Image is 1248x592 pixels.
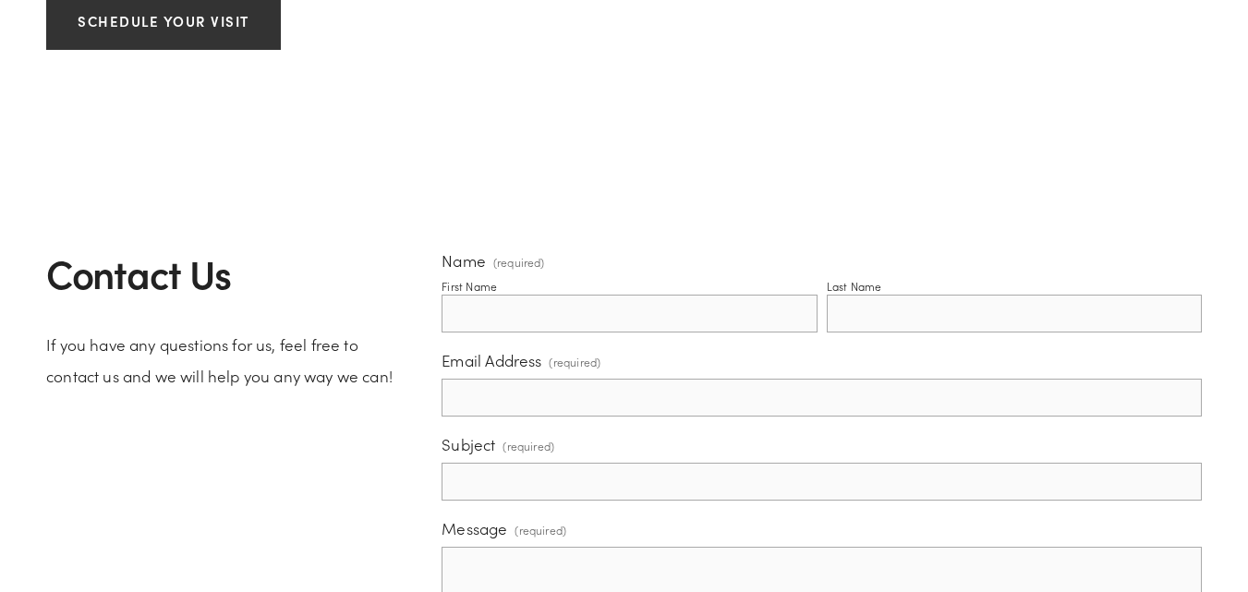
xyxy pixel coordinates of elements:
[493,257,545,268] span: (required)
[442,434,495,454] span: Subject
[442,250,486,271] span: Name
[46,250,410,296] h2: Contact Us
[515,517,566,543] span: (required)
[442,518,507,538] span: Message
[46,329,410,392] p: If you have any questions for us, feel free to contact us and we will help you any way we can!
[442,350,541,370] span: Email Address
[503,433,554,459] span: (required)
[827,279,882,294] div: Last Name
[549,349,600,375] span: (required)
[442,279,497,294] div: First Name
